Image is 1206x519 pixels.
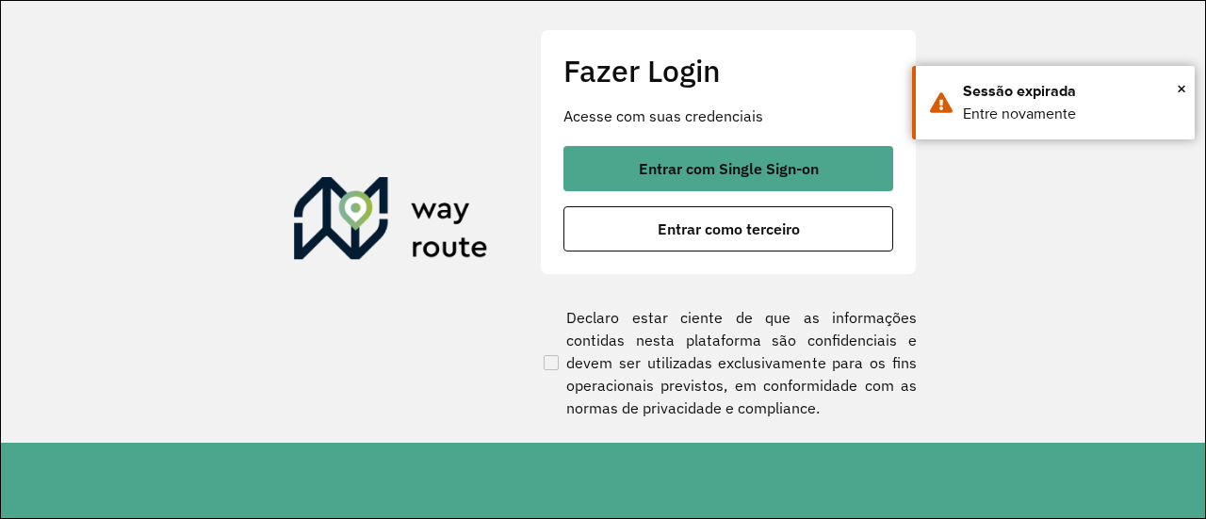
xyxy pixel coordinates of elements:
h2: Fazer Login [563,53,893,89]
label: Declaro estar ciente de que as informações contidas nesta plataforma são confidenciais e devem se... [540,306,917,419]
span: Entrar como terceiro [658,221,800,236]
div: Entre novamente [963,103,1181,125]
button: button [563,206,893,251]
div: Sessão expirada [963,80,1181,103]
span: × [1177,74,1186,103]
img: Roteirizador AmbevTech [294,177,488,268]
button: Close [1177,74,1186,103]
span: Entrar com Single Sign-on [639,161,819,176]
p: Acesse com suas credenciais [563,105,893,127]
button: button [563,146,893,191]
